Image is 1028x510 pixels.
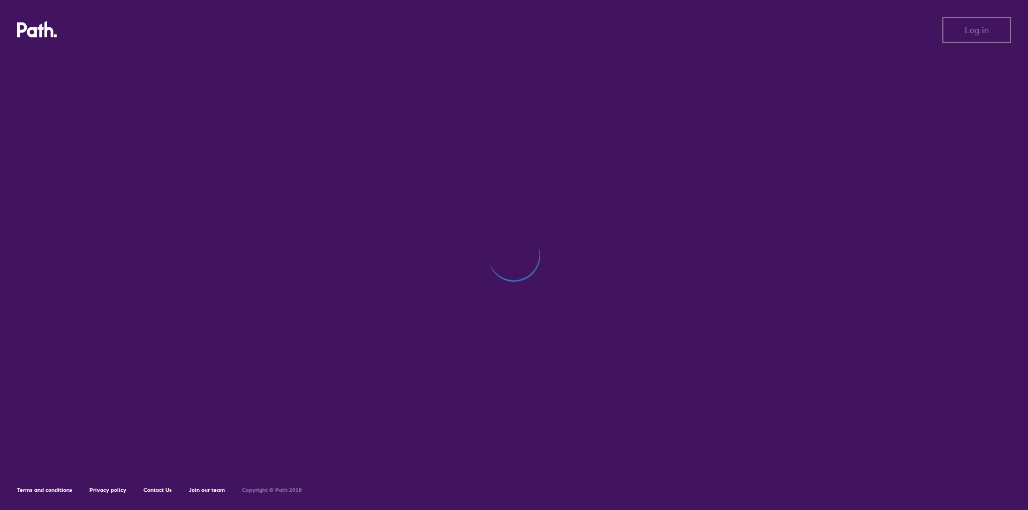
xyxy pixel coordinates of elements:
[17,486,72,493] a: Terms and conditions
[89,486,126,493] a: Privacy policy
[189,486,225,493] a: Join our team
[143,486,172,493] a: Contact Us
[965,25,989,35] span: Log in
[942,17,1011,43] button: Log in
[242,487,302,493] h6: Copyright © Path 2018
